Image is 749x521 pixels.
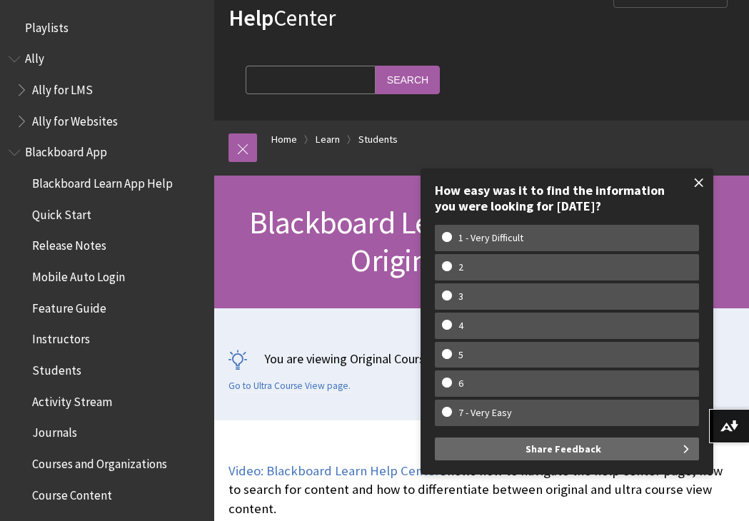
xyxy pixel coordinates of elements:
[32,390,112,409] span: Activity Stream
[442,232,540,244] w-span: 1 - Very Difficult
[9,16,206,40] nav: Book outline for Playlists
[316,131,340,148] a: Learn
[228,4,273,32] strong: Help
[32,358,81,378] span: Students
[376,66,440,93] input: Search
[32,234,106,253] span: Release Notes
[249,203,714,280] span: Blackboard Learn Help for Students - Original Course View
[442,320,480,332] w-span: 4
[25,47,44,66] span: Ally
[228,380,351,393] a: Go to Ultra Course View page.
[25,141,107,160] span: Blackboard App
[442,378,480,390] w-span: 6
[442,407,528,419] w-span: 7 - Very Easy
[435,437,699,460] button: Share Feedback
[32,109,118,128] span: Ally for Websites
[228,462,735,518] p: Shows how to navigate the help center page, how to search for content and how to differentiate be...
[32,203,91,222] span: Quick Start
[228,350,735,368] p: You are viewing Original Course View content
[25,16,69,35] span: Playlists
[442,349,480,361] w-span: 5
[32,452,167,471] span: Courses and Organizations
[32,171,173,191] span: Blackboard Learn App Help
[358,131,398,148] a: Students
[228,4,336,32] a: HelpCenter
[526,437,601,460] span: Share Feedback
[32,421,77,440] span: Journals
[271,131,297,148] a: Home
[32,265,125,284] span: Mobile Auto Login
[32,483,112,502] span: Course Content
[435,183,699,213] div: How easy was it to find the information you were looking for [DATE]?
[32,78,93,97] span: Ally for LMS
[32,296,106,315] span: Feature Guide
[228,462,440,480] a: Video: Blackboard Learn Help Center
[32,328,90,347] span: Instructors
[442,261,480,273] w-span: 2
[9,47,206,133] nav: Book outline for Anthology Ally Help
[442,290,480,303] w-span: 3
